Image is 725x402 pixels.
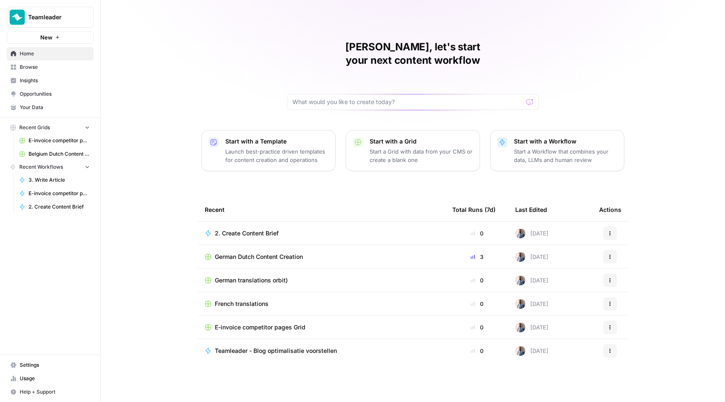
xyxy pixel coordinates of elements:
[16,134,94,147] a: E-invoice competitor pages Grid
[452,300,502,308] div: 0
[205,347,439,355] a: Teamleader - Blog optimalisatie voorstellen
[215,347,337,355] span: Teamleader - Blog optimalisatie voorstellen
[515,346,525,356] img: 542af2wjek5zirkck3dd1n2hljhm
[20,375,90,382] span: Usage
[452,347,502,355] div: 0
[19,163,63,171] span: Recent Workflows
[490,130,624,171] button: Start with a WorkflowStart a Workflow that combines your data, LLMs and human review
[29,190,90,197] span: E-invoice competitor pages
[29,137,90,144] span: E-invoice competitor pages Grid
[215,253,303,261] span: German Dutch Content Creation
[370,147,473,164] p: Start a Grid with data from your CMS or create a blank one
[7,31,94,44] button: New
[20,63,90,71] span: Browse
[16,187,94,200] a: E-invoice competitor pages
[7,87,94,101] a: Opportunities
[7,372,94,385] a: Usage
[515,299,525,309] img: 542af2wjek5zirkck3dd1n2hljhm
[7,47,94,60] a: Home
[452,229,502,238] div: 0
[515,322,548,332] div: [DATE]
[452,198,496,221] div: Total Runs (7d)
[28,13,79,21] span: Teamleader
[370,137,473,146] p: Start with a Grid
[201,130,336,171] button: Start with a TemplateLaunch best-practice driven templates for content creation and operations
[7,101,94,114] a: Your Data
[7,161,94,173] button: Recent Workflows
[215,276,288,285] span: German translations orbit)
[16,147,94,161] a: Belgium Dutch Content Creation
[215,300,269,308] span: French translations
[7,358,94,372] a: Settings
[16,173,94,187] a: 3. Write Article
[215,229,279,238] span: 2. Create Content Brief
[515,275,525,285] img: 542af2wjek5zirkck3dd1n2hljhm
[515,228,548,238] div: [DATE]
[29,150,90,158] span: Belgium Dutch Content Creation
[7,60,94,74] a: Browse
[515,346,548,356] div: [DATE]
[20,90,90,98] span: Opportunities
[287,40,539,67] h1: [PERSON_NAME], let's start your next content workflow
[205,229,439,238] a: 2. Create Content Brief
[599,198,621,221] div: Actions
[29,176,90,184] span: 3. Write Article
[515,275,548,285] div: [DATE]
[16,200,94,214] a: 2. Create Content Brief
[20,50,90,57] span: Home
[225,137,329,146] p: Start with a Template
[7,121,94,134] button: Recent Grids
[10,10,25,25] img: Teamleader Logo
[40,33,52,42] span: New
[19,124,50,131] span: Recent Grids
[7,385,94,399] button: Help + Support
[225,147,329,164] p: Launch best-practice driven templates for content creation and operations
[7,7,94,28] button: Workspace: Teamleader
[215,323,305,332] span: E-invoice competitor pages Grid
[205,323,439,332] a: E-invoice competitor pages Grid
[20,361,90,369] span: Settings
[515,228,525,238] img: 542af2wjek5zirkck3dd1n2hljhm
[20,104,90,111] span: Your Data
[346,130,480,171] button: Start with a GridStart a Grid with data from your CMS or create a blank one
[205,198,439,221] div: Recent
[514,137,617,146] p: Start with a Workflow
[452,253,502,261] div: 3
[20,77,90,84] span: Insights
[515,299,548,309] div: [DATE]
[20,388,90,396] span: Help + Support
[515,198,547,221] div: Last Edited
[292,98,523,106] input: What would you like to create today?
[452,276,502,285] div: 0
[205,276,439,285] a: German translations orbit)
[515,252,525,262] img: 542af2wjek5zirkck3dd1n2hljhm
[7,74,94,87] a: Insights
[515,322,525,332] img: 542af2wjek5zirkck3dd1n2hljhm
[29,203,90,211] span: 2. Create Content Brief
[205,300,439,308] a: French translations
[452,323,502,332] div: 0
[515,252,548,262] div: [DATE]
[514,147,617,164] p: Start a Workflow that combines your data, LLMs and human review
[205,253,439,261] a: German Dutch Content Creation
